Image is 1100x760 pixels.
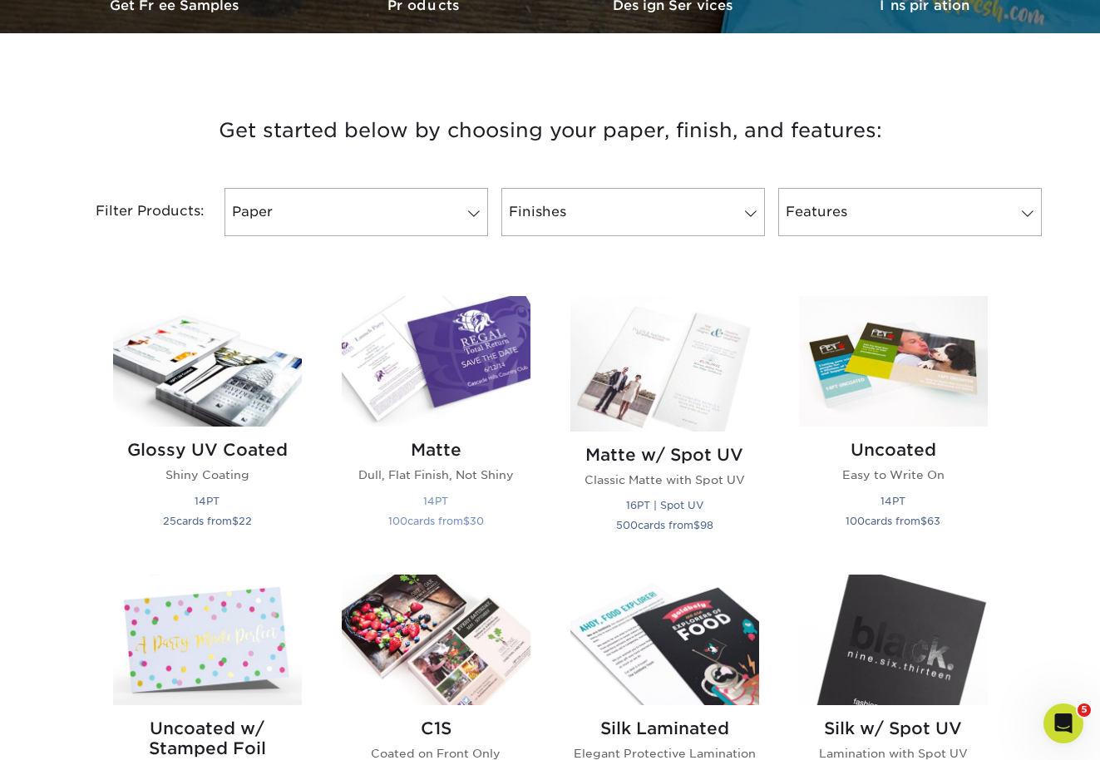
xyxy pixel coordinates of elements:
a: Uncoated Postcards Uncoated Easy to Write On 14PT 100cards from$63 [799,296,988,555]
span: 500 [616,519,638,531]
h3: Get started below by choosing your paper, finish, and features: [64,93,1037,168]
h2: Silk Laminated [570,718,759,738]
small: 14PT [195,495,220,507]
h2: Uncoated [799,440,988,460]
a: Glossy UV Coated Postcards Glossy UV Coated Shiny Coating 14PT 25cards from$22 [113,296,302,555]
h2: Glossy UV Coated [113,440,302,460]
h2: Matte w/ Spot UV [570,445,759,465]
span: $ [920,515,927,527]
p: Classic Matte with Spot UV [570,471,759,488]
a: Paper [224,188,488,236]
span: 25 [163,515,176,527]
small: cards from [388,515,484,527]
span: $ [463,515,470,527]
small: cards from [616,519,713,531]
iframe: Intercom live chat [1043,703,1083,743]
span: 30 [470,515,484,527]
small: 14PT [423,495,448,507]
a: Finishes [501,188,765,236]
img: Uncoated w/ Stamped Foil Postcards [113,575,302,705]
img: Matte Postcards [342,296,530,427]
p: Shiny Coating [113,466,302,483]
span: 5 [1078,703,1091,717]
small: cards from [163,515,252,527]
small: cards from [846,515,940,527]
img: C1S Postcards [342,575,530,705]
img: Glossy UV Coated Postcards [113,296,302,427]
span: 98 [700,519,713,531]
span: $ [232,515,239,527]
div: Filter Products: [52,188,218,236]
span: $ [693,519,700,531]
img: Silk w/ Spot UV Postcards [799,575,988,705]
h2: Matte [342,440,530,460]
p: Dull, Flat Finish, Not Shiny [342,466,530,483]
img: Matte w/ Spot UV Postcards [570,296,759,431]
a: Matte Postcards Matte Dull, Flat Finish, Not Shiny 14PT 100cards from$30 [342,296,530,555]
p: Easy to Write On [799,466,988,483]
span: 100 [846,515,865,527]
h2: Silk w/ Spot UV [799,718,988,738]
span: 63 [927,515,940,527]
a: Features [778,188,1042,236]
img: Silk Laminated Postcards [570,575,759,705]
small: 14PT [880,495,905,507]
small: 16PT | Spot UV [626,499,703,511]
span: 22 [239,515,252,527]
a: Matte w/ Spot UV Postcards Matte w/ Spot UV Classic Matte with Spot UV 16PT | Spot UV 500cards fr... [570,296,759,555]
span: 100 [388,515,407,527]
img: Uncoated Postcards [799,296,988,427]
